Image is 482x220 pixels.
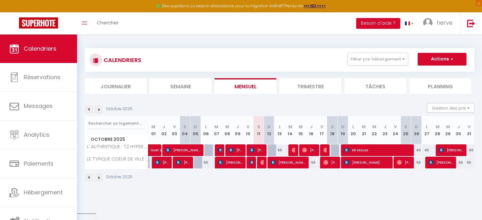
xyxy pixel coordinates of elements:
[183,124,186,130] abbr: S
[274,116,285,144] th: 13
[344,144,410,156] span: KH Mauss
[306,157,317,168] div: 55
[165,144,200,156] span: [PERSON_NAME]
[201,116,211,144] th: 06
[427,103,474,113] button: Gestion des prix
[369,116,380,144] th: 22
[426,124,428,130] abbr: L
[236,124,239,130] abbr: J
[418,12,460,35] a: ... herve
[467,19,475,27] img: logout
[390,116,401,144] th: 24
[148,116,159,144] th: 01
[437,19,453,27] span: herve
[257,124,260,130] abbr: S
[151,124,155,130] abbr: M
[205,124,207,130] abbr: L
[409,78,471,94] li: Planning
[464,116,474,144] th: 31
[148,144,159,156] a: Noet vd Windt
[218,156,242,168] span: [PERSON_NAME]
[372,124,376,130] abbr: M
[163,124,165,130] abbr: J
[341,124,344,130] abbr: D
[432,116,443,144] th: 28
[295,116,306,144] th: 15
[411,157,422,168] div: 55
[323,156,337,168] span: [PERSON_NAME]
[180,116,190,144] th: 04
[194,124,197,130] abbr: D
[232,116,243,144] th: 09
[422,116,432,144] th: 27
[274,144,285,156] div: 55
[218,144,222,156] span: [PERSON_NAME]
[359,116,369,144] th: 21
[155,156,169,168] span: [PERSON_NAME]
[280,78,341,94] li: Trimestre
[317,116,327,144] th: 17
[464,144,474,156] div: 60
[151,141,165,153] span: Noet vd Windt
[337,116,348,144] th: 19
[306,116,317,144] th: 16
[260,156,264,168] span: [PERSON_NAME]
[304,3,326,9] a: >>> ICI <<<<
[446,124,450,130] abbr: M
[173,124,176,130] abbr: V
[92,12,123,35] a: Chercher
[411,116,422,144] th: 26
[453,157,464,168] div: 55
[439,144,463,156] span: [PERSON_NAME]
[225,124,229,130] abbr: M
[102,53,141,67] h3: CALENDRIERS
[106,174,132,180] p: Octobre 2025
[19,17,58,28] img: Super Booking
[228,144,242,156] span: [PERSON_NAME]
[428,156,453,168] span: [PERSON_NAME]
[352,124,354,130] abbr: L
[249,144,263,156] span: [PERSON_NAME]
[271,156,305,168] span: [PERSON_NAME]
[310,124,312,130] abbr: J
[347,53,408,66] button: Filtrer par hébergement
[443,116,453,144] th: 29
[24,45,56,53] span: Calendriers
[85,78,146,94] li: Journalier
[384,124,386,130] abbr: J
[348,116,358,144] th: 20
[418,53,466,66] button: Actions
[159,116,169,144] th: 02
[85,135,148,144] span: Octobre 2025
[453,116,464,144] th: 30
[344,156,389,168] span: [PERSON_NAME]
[380,116,390,144] th: 23
[201,157,211,168] div: 55
[362,124,366,130] abbr: M
[86,157,149,161] span: LE TYPIQUE COEUR DE VILLE · T1 MEZZANINE * A 2 PAS DU CAPITOLE*
[356,18,400,29] button: Besoin d'aide ?
[299,124,303,130] abbr: M
[24,160,54,167] span: Paiements
[323,144,327,156] span: [PERSON_NAME]
[249,156,253,168] span: [PERSON_NAME]
[264,116,274,144] th: 12
[327,116,337,144] th: 18
[254,116,264,144] th: 11
[320,124,323,130] abbr: V
[397,156,411,168] span: [PERSON_NAME]
[150,78,211,94] li: Semaine
[344,78,406,94] li: Tâches
[468,124,471,130] abbr: V
[436,124,440,130] abbr: M
[401,116,411,144] th: 25
[404,124,407,130] abbr: S
[411,144,422,156] div: 60
[394,124,397,130] abbr: V
[247,124,249,130] abbr: V
[88,118,145,129] input: Rechercher un logement...
[279,124,281,130] abbr: L
[285,116,295,144] th: 14
[457,124,460,130] abbr: J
